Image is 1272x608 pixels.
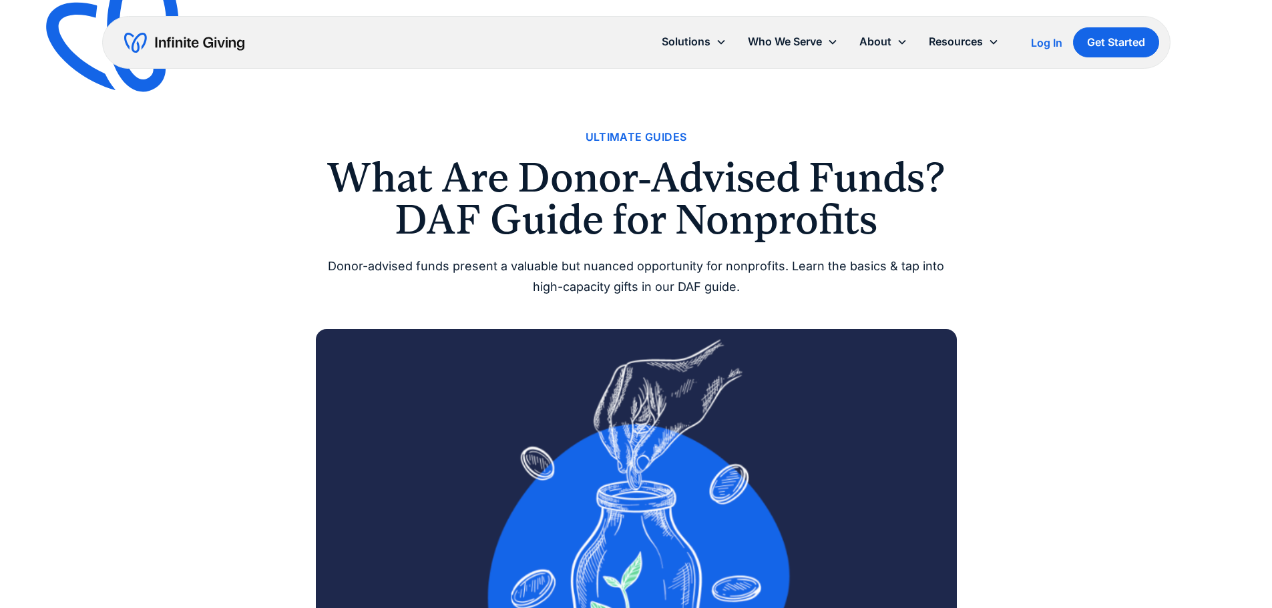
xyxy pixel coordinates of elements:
div: About [859,33,891,51]
h1: What Are Donor-Advised Funds? DAF Guide for Nonprofits [316,157,957,240]
div: Solutions [651,27,737,56]
div: About [849,27,918,56]
div: Log In [1031,37,1062,48]
a: home [124,32,244,53]
a: Log In [1031,35,1062,51]
div: Resources [929,33,983,51]
div: Resources [918,27,1010,56]
a: Ultimate Guides [586,128,687,146]
div: Who We Serve [748,33,822,51]
div: Solutions [662,33,710,51]
div: Who We Serve [737,27,849,56]
a: Get Started [1073,27,1159,57]
div: Donor-advised funds present a valuable but nuanced opportunity for nonprofits. Learn the basics &... [316,256,957,297]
